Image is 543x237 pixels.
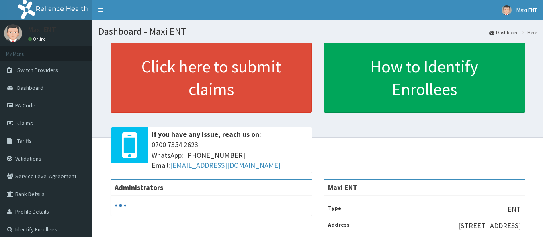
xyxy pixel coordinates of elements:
b: Address [328,221,350,228]
p: Maxi ENT [28,26,56,33]
img: User Image [502,5,512,15]
span: Tariffs [17,137,32,144]
span: Maxi ENT [516,6,537,14]
p: ENT [508,204,521,214]
h1: Dashboard - Maxi ENT [98,26,537,37]
b: Type [328,204,341,212]
p: [STREET_ADDRESS] [458,221,521,231]
b: Administrators [115,183,163,192]
span: 0700 7354 2623 WhatsApp: [PHONE_NUMBER] Email: [152,140,308,171]
span: Switch Providers [17,66,58,74]
span: Claims [17,120,33,127]
li: Here [520,29,537,36]
a: Online [28,36,47,42]
a: Dashboard [489,29,519,36]
img: User Image [4,24,22,42]
a: Click here to submit claims [111,43,312,113]
strong: Maxi ENT [328,183,357,192]
a: [EMAIL_ADDRESS][DOMAIN_NAME] [170,161,281,170]
a: How to Identify Enrollees [324,43,525,113]
svg: audio-loading [115,200,127,212]
span: Dashboard [17,84,43,91]
b: If you have any issue, reach us on: [152,130,261,139]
